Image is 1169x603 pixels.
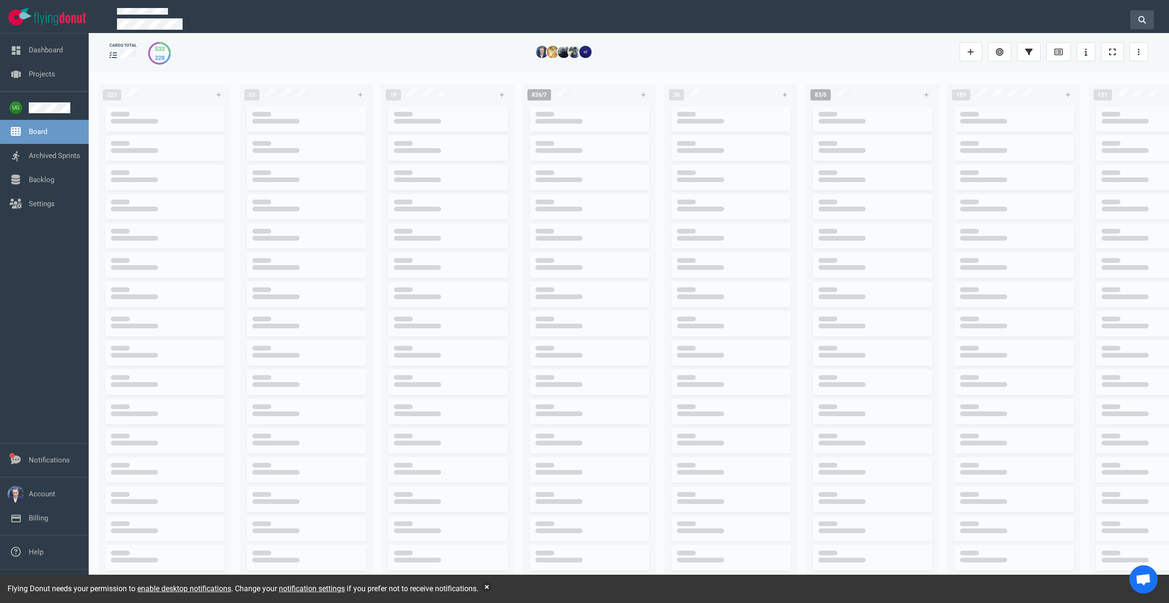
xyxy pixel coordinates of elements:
[29,548,43,556] a: Help
[29,456,70,464] a: Notifications
[568,46,581,58] img: 26
[155,53,165,62] div: 328
[536,46,548,58] img: 26
[29,514,48,522] a: Billing
[103,89,121,100] span: 223
[527,89,551,100] span: 826/7
[29,151,80,160] a: Archived Sprints
[669,89,684,100] span: 38
[29,70,55,78] a: Projects
[155,44,165,53] div: 533
[29,176,54,184] a: Backlog
[279,584,345,593] a: notification settings
[810,89,831,100] span: 83/5
[29,46,63,54] a: Dashboard
[386,89,401,100] span: 18
[231,584,478,593] span: . Change your if you prefer not to receive notifications.
[1094,89,1112,100] span: 121
[547,46,559,58] img: 26
[579,46,592,58] img: 26
[244,89,259,100] span: 53
[34,12,86,25] img: Flying Donut text logo
[29,490,55,498] a: Account
[952,89,970,100] span: 189
[558,46,570,58] img: 26
[8,584,231,593] span: Flying Donut needs your permission to
[1129,565,1158,594] div: Open chat
[29,127,47,136] a: Board
[137,584,231,593] a: enable desktop notifications
[29,200,55,208] a: Settings
[109,42,137,49] div: cards total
